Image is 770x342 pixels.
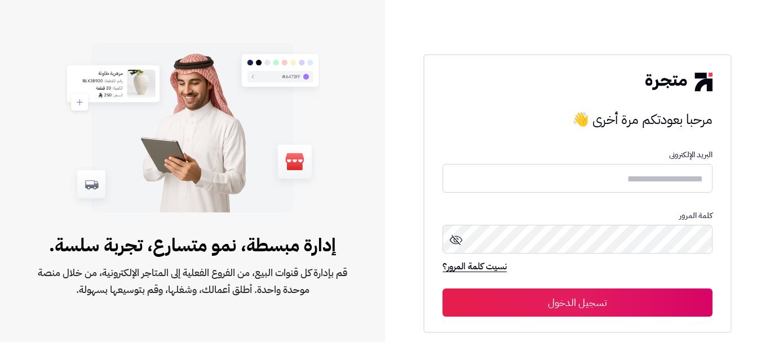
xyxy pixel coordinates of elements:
[36,264,349,298] span: قم بإدارة كل قنوات البيع، من الفروع الفعلية إلى المتاجر الإلكترونية، من خلال منصة موحدة واحدة. أط...
[442,288,712,317] button: تسجيل الدخول
[645,73,712,91] img: logo-2.png
[442,150,712,159] p: البريد الإلكترونى
[442,211,712,220] p: كلمة المرور
[36,232,349,259] span: إدارة مبسطة، نمو متسارع، تجربة سلسة.
[442,260,507,276] a: نسيت كلمة المرور؟
[442,108,712,131] h3: مرحبا بعودتكم مرة أخرى 👋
